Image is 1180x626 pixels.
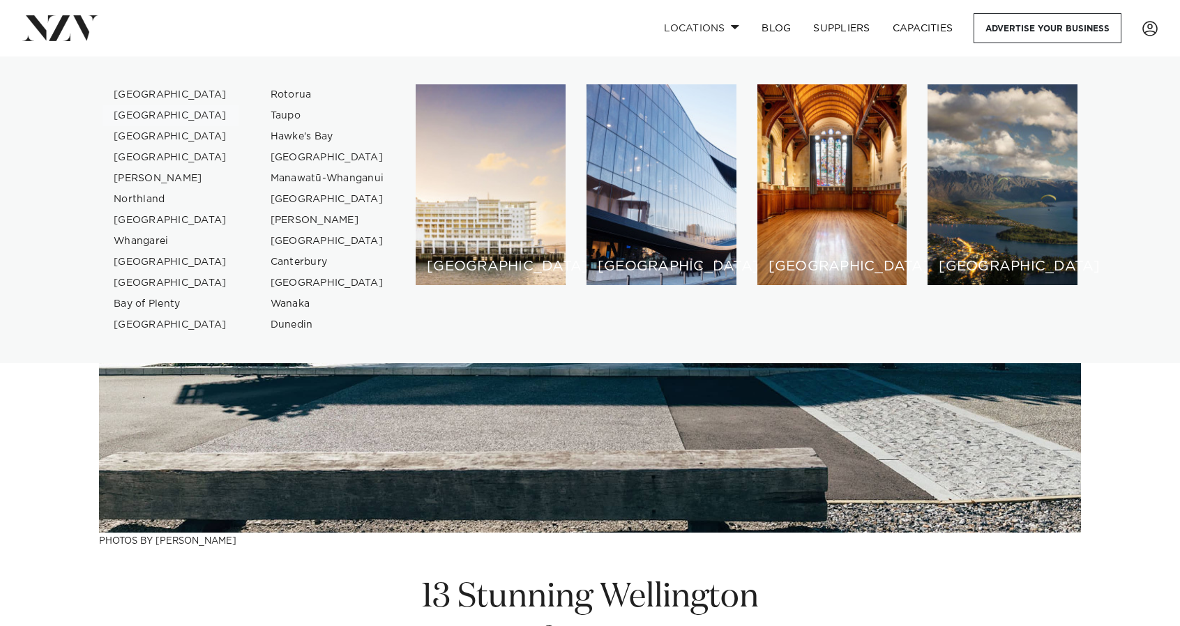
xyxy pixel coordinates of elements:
[259,273,395,293] a: [GEOGRAPHIC_DATA]
[103,273,239,293] a: [GEOGRAPHIC_DATA]
[103,210,239,231] a: [GEOGRAPHIC_DATA]
[103,126,239,147] a: [GEOGRAPHIC_DATA]
[259,314,395,335] a: Dunedin
[259,105,395,126] a: Taupo
[259,189,395,210] a: [GEOGRAPHIC_DATA]
[103,314,239,335] a: [GEOGRAPHIC_DATA]
[259,293,395,314] a: Wanaka
[259,168,395,189] a: Manawatū-Whanganui
[103,84,239,105] a: [GEOGRAPHIC_DATA]
[757,84,907,285] a: Christchurch venues [GEOGRAPHIC_DATA]
[259,231,395,252] a: [GEOGRAPHIC_DATA]
[99,533,1081,547] h3: Photos by [PERSON_NAME]
[259,210,395,231] a: [PERSON_NAME]
[416,84,566,285] a: Auckland venues [GEOGRAPHIC_DATA]
[259,84,395,105] a: Rotorua
[882,13,965,43] a: Capacities
[750,13,802,43] a: BLOG
[103,252,239,273] a: [GEOGRAPHIC_DATA]
[103,293,239,314] a: Bay of Plenty
[103,189,239,210] a: Northland
[259,147,395,168] a: [GEOGRAPHIC_DATA]
[928,84,1077,285] a: Queenstown venues [GEOGRAPHIC_DATA]
[939,259,1066,274] h6: [GEOGRAPHIC_DATA]
[103,168,239,189] a: [PERSON_NAME]
[427,259,554,274] h6: [GEOGRAPHIC_DATA]
[22,15,98,40] img: nzv-logo.png
[802,13,881,43] a: SUPPLIERS
[103,105,239,126] a: [GEOGRAPHIC_DATA]
[598,259,725,274] h6: [GEOGRAPHIC_DATA]
[259,252,395,273] a: Canterbury
[769,259,896,274] h6: [GEOGRAPHIC_DATA]
[103,231,239,252] a: Whangarei
[103,147,239,168] a: [GEOGRAPHIC_DATA]
[653,13,750,43] a: Locations
[259,126,395,147] a: Hawke's Bay
[587,84,736,285] a: Wellington venues [GEOGRAPHIC_DATA]
[974,13,1121,43] a: Advertise your business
